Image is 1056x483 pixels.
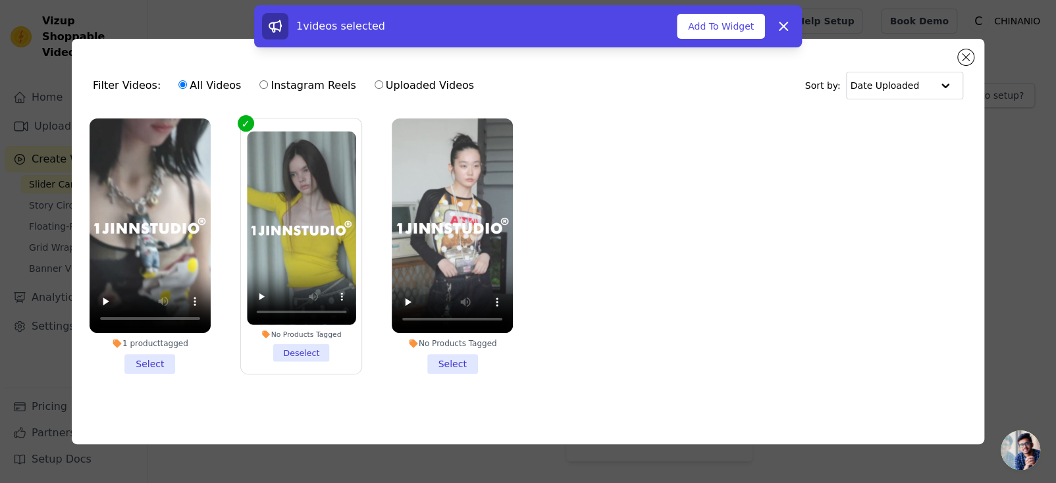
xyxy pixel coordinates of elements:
div: 1 product tagged [90,338,211,349]
label: All Videos [178,77,242,94]
div: No Products Tagged [392,338,513,349]
div: No Products Tagged [247,329,356,338]
div: Filter Videos: [93,70,481,101]
button: Close modal [958,49,974,65]
button: Add To Widget [677,14,765,39]
label: Uploaded Videos [374,77,475,94]
label: Instagram Reels [259,77,356,94]
span: 1 videos selected [296,20,385,32]
div: 开放式聊天 [1001,430,1040,470]
div: Sort by: [805,72,964,99]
